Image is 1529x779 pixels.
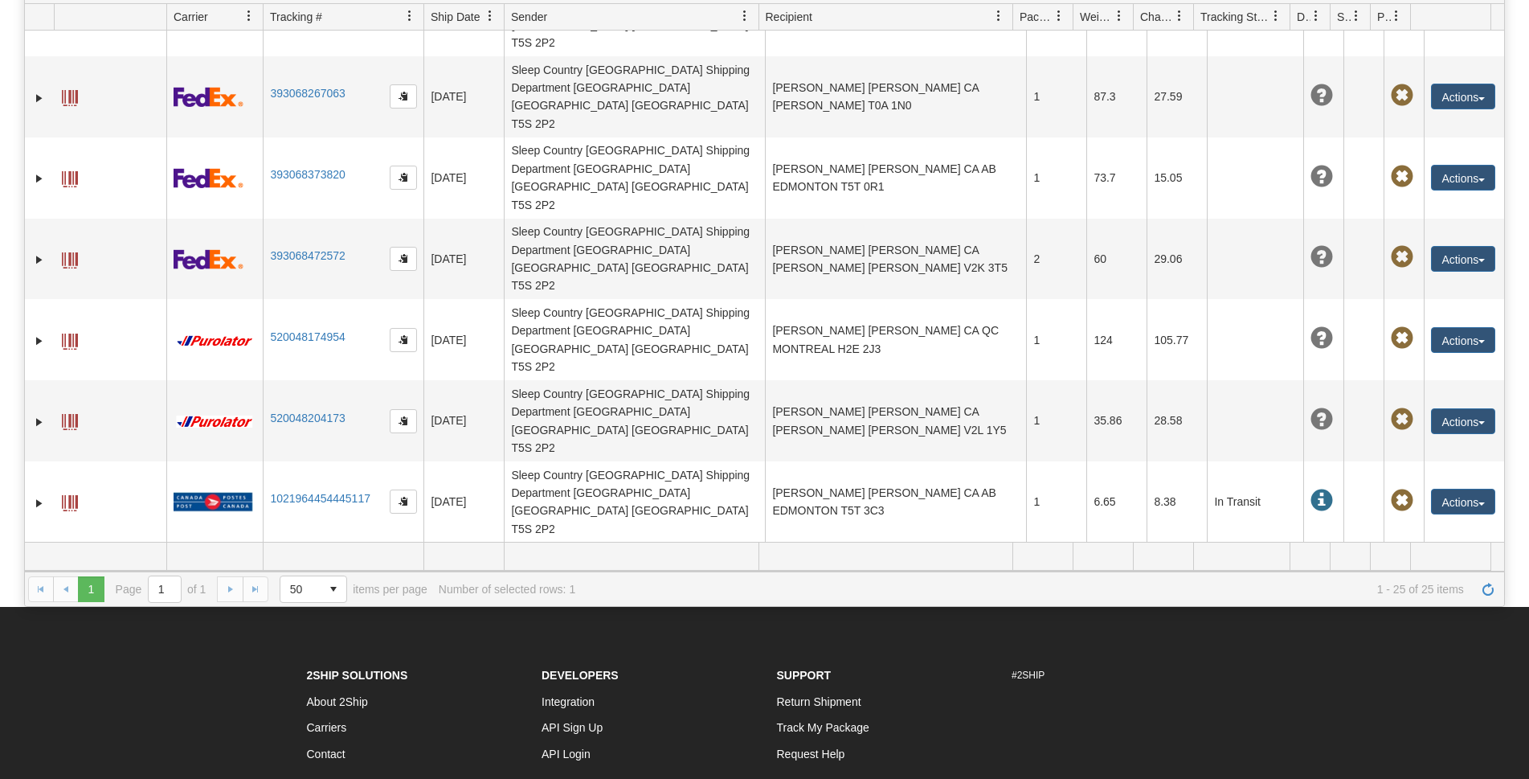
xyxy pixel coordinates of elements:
[766,9,812,25] span: Recipient
[174,492,252,512] img: 20 - Canada Post
[1086,56,1147,137] td: 87.3
[62,326,78,352] a: Label
[390,166,417,190] button: Copy to clipboard
[270,412,345,424] a: 520048204173
[511,9,547,25] span: Sender
[1026,299,1086,380] td: 1
[777,695,861,708] a: Return Shipment
[1391,246,1413,269] span: Pickup Not Assigned
[1431,84,1495,109] button: Actions
[390,490,417,514] button: Copy to clipboard
[1026,380,1086,461] td: 1
[62,245,78,271] a: Label
[777,748,845,761] a: Request Help
[504,461,765,543] td: Sleep Country [GEOGRAPHIC_DATA] Shipping Department [GEOGRAPHIC_DATA] [GEOGRAPHIC_DATA] [GEOGRAPH...
[307,669,408,682] strong: 2Ship Solutions
[1337,9,1351,25] span: Shipment Issues
[62,164,78,190] a: Label
[1086,461,1147,543] td: 6.65
[765,380,1026,461] td: [PERSON_NAME] [PERSON_NAME] CA [PERSON_NAME] [PERSON_NAME] V2L 1Y5
[31,495,47,511] a: Expand
[270,492,370,505] a: 1021964454445117
[1147,461,1207,543] td: 8.38
[1391,327,1413,350] span: Pickup Not Assigned
[1147,56,1207,137] td: 27.59
[290,581,311,597] span: 50
[1310,490,1333,512] span: In Transit
[1377,9,1391,25] span: Pickup Status
[423,219,504,300] td: [DATE]
[423,380,504,461] td: [DATE]
[504,219,765,300] td: Sleep Country [GEOGRAPHIC_DATA] Shipping Department [GEOGRAPHIC_DATA] [GEOGRAPHIC_DATA] [GEOGRAPH...
[587,583,1464,596] span: 1 - 25 of 25 items
[765,219,1026,300] td: [PERSON_NAME] [PERSON_NAME] CA [PERSON_NAME] [PERSON_NAME] V2K 3T5
[78,576,104,602] span: Page 1
[390,247,417,271] button: Copy to clipboard
[1020,9,1053,25] span: Packages
[1200,9,1270,25] span: Tracking Status
[174,87,243,107] img: 2 - FedEx Express®
[1310,327,1333,350] span: Unknown
[1147,299,1207,380] td: 105.77
[1431,408,1495,434] button: Actions
[270,330,345,343] a: 520048174954
[390,409,417,433] button: Copy to clipboard
[62,488,78,514] a: Label
[1431,165,1495,191] button: Actions
[504,137,765,219] td: Sleep Country [GEOGRAPHIC_DATA] Shipping Department [GEOGRAPHIC_DATA] [GEOGRAPHIC_DATA] [GEOGRAPH...
[1086,380,1147,461] td: 35.86
[307,695,368,708] a: About 2Ship
[280,576,347,603] span: Page sizes drop down
[1262,2,1290,30] a: Tracking Status filter column settings
[1026,219,1086,300] td: 2
[1310,166,1333,188] span: Unknown
[1343,2,1370,30] a: Shipment Issues filter column settings
[174,335,256,347] img: 11 - Purolator
[423,299,504,380] td: [DATE]
[1302,2,1330,30] a: Delivery Status filter column settings
[1310,84,1333,107] span: Unknown
[1147,137,1207,219] td: 15.05
[476,2,504,30] a: Ship Date filter column settings
[62,83,78,109] a: Label
[270,168,345,181] a: 393068373820
[307,721,347,734] a: Carriers
[765,56,1026,137] td: [PERSON_NAME] [PERSON_NAME] CA [PERSON_NAME] T0A 1N0
[1147,219,1207,300] td: 29.06
[1086,137,1147,219] td: 73.7
[31,252,47,268] a: Expand
[31,90,47,106] a: Expand
[1026,137,1086,219] td: 1
[1383,2,1410,30] a: Pickup Status filter column settings
[439,583,575,596] div: Number of selected rows: 1
[504,56,765,137] td: Sleep Country [GEOGRAPHIC_DATA] Shipping Department [GEOGRAPHIC_DATA] [GEOGRAPHIC_DATA] [GEOGRAPH...
[1106,2,1133,30] a: Weight filter column settings
[431,9,480,25] span: Ship Date
[1297,9,1310,25] span: Delivery Status
[62,407,78,433] a: Label
[985,2,1012,30] a: Recipient filter column settings
[1140,9,1174,25] span: Charge
[1012,670,1223,681] h6: #2SHIP
[1207,461,1303,543] td: In Transit
[542,721,603,734] a: API Sign Up
[280,576,427,603] span: items per page
[174,249,243,269] img: 2 - FedEx Express®
[321,576,346,602] span: select
[390,328,417,352] button: Copy to clipboard
[1310,408,1333,431] span: Unknown
[1391,84,1413,107] span: Pickup Not Assigned
[542,695,595,708] a: Integration
[1086,299,1147,380] td: 124
[270,87,345,100] a: 393068267063
[396,2,423,30] a: Tracking # filter column settings
[423,137,504,219] td: [DATE]
[1391,408,1413,431] span: Pickup Not Assigned
[765,137,1026,219] td: [PERSON_NAME] [PERSON_NAME] CA AB EDMONTON T5T 0R1
[1147,380,1207,461] td: 28.58
[307,748,345,761] a: Contact
[31,333,47,349] a: Expand
[1166,2,1193,30] a: Charge filter column settings
[765,299,1026,380] td: [PERSON_NAME] [PERSON_NAME] CA QC MONTREAL H2E 2J3
[1475,576,1501,602] a: Refresh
